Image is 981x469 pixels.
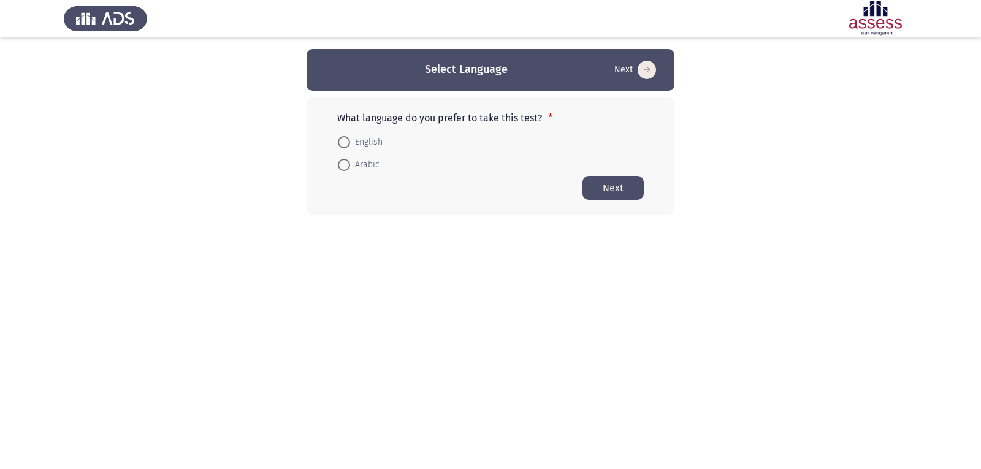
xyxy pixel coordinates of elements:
[834,1,917,36] img: Assessment logo of Development Assessment R1 (EN/AR)
[350,135,383,150] span: English
[350,158,380,172] span: Arabic
[582,176,644,200] button: Start assessment
[337,112,644,124] p: What language do you prefer to take this test?
[64,1,147,36] img: Assess Talent Management logo
[425,62,508,77] h3: Select Language
[611,60,660,80] button: Start assessment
